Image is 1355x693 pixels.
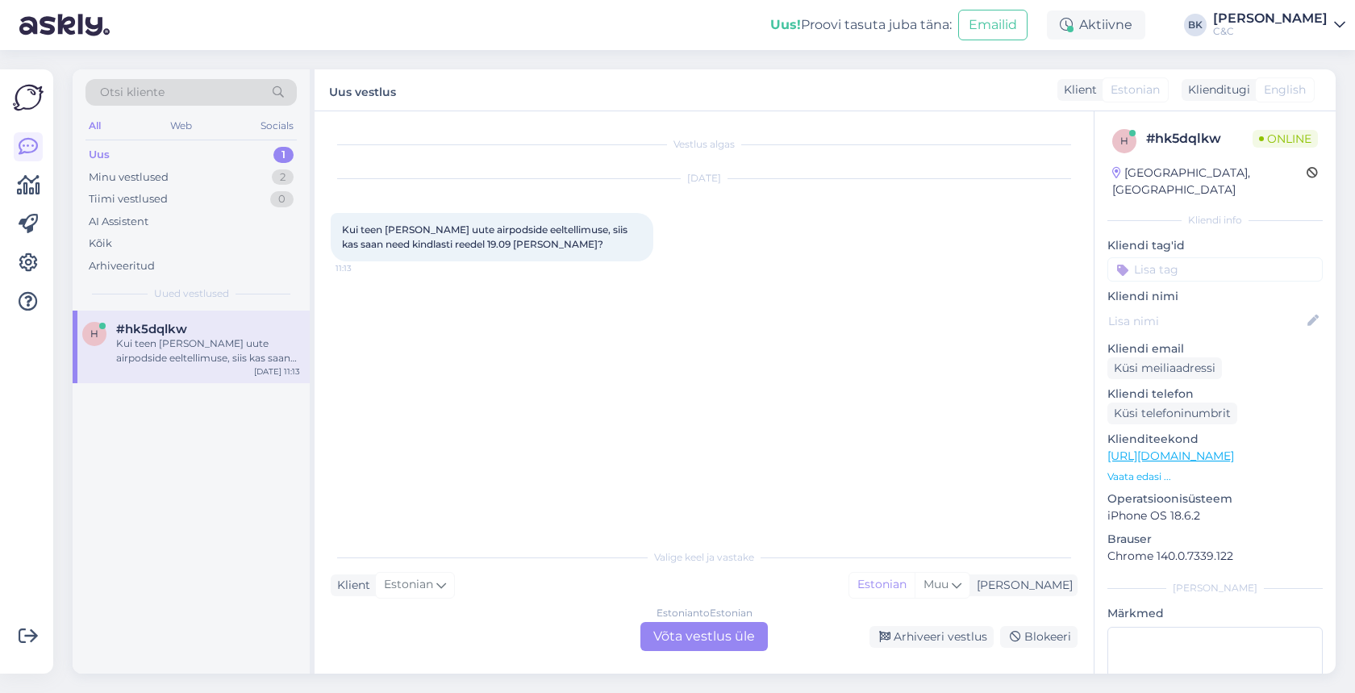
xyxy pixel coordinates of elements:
[1107,340,1323,357] p: Kliendi email
[329,79,396,101] label: Uus vestlus
[167,115,195,136] div: Web
[89,191,168,207] div: Tiimi vestlused
[770,15,952,35] div: Proovi tasuta juba täna:
[89,236,112,252] div: Kõik
[1000,626,1078,648] div: Blokeeri
[1107,581,1323,595] div: [PERSON_NAME]
[1107,288,1323,305] p: Kliendi nimi
[257,115,297,136] div: Socials
[657,606,753,620] div: Estonian to Estonian
[90,328,98,340] span: h
[89,147,110,163] div: Uus
[869,626,994,648] div: Arhiveeri vestlus
[1213,12,1328,25] div: [PERSON_NAME]
[89,169,169,186] div: Minu vestlused
[1184,14,1207,36] div: BK
[1107,431,1323,448] p: Klienditeekond
[1107,357,1222,379] div: Küsi meiliaadressi
[1107,507,1323,524] p: iPhone OS 18.6.2
[85,115,104,136] div: All
[89,258,155,274] div: Arhiveeritud
[1107,403,1237,424] div: Küsi telefoninumbrit
[640,622,768,651] div: Võta vestlus üle
[1112,165,1307,198] div: [GEOGRAPHIC_DATA], [GEOGRAPHIC_DATA]
[1213,25,1328,38] div: C&C
[1111,81,1160,98] span: Estonian
[384,576,433,594] span: Estonian
[1047,10,1145,40] div: Aktiivne
[923,577,948,591] span: Muu
[272,169,294,186] div: 2
[1182,81,1250,98] div: Klienditugi
[849,573,915,597] div: Estonian
[1107,605,1323,622] p: Märkmed
[1107,470,1323,484] p: Vaata edasi ...
[958,10,1028,40] button: Emailid
[154,286,229,301] span: Uued vestlused
[331,577,370,594] div: Klient
[1107,531,1323,548] p: Brauser
[116,336,300,365] div: Kui teen [PERSON_NAME] uute airpodside eeltellimuse, siis kas saan need kindlasti reedel 19.09 [P...
[970,577,1073,594] div: [PERSON_NAME]
[254,365,300,378] div: [DATE] 11:13
[273,147,294,163] div: 1
[1120,135,1128,147] span: h
[1264,81,1306,98] span: English
[89,214,148,230] div: AI Assistent
[1107,491,1323,507] p: Operatsioonisüsteem
[1107,257,1323,282] input: Lisa tag
[336,262,396,274] span: 11:13
[1057,81,1097,98] div: Klient
[331,171,1078,186] div: [DATE]
[1107,237,1323,254] p: Kliendi tag'id
[100,84,165,101] span: Otsi kliente
[342,223,630,250] span: Kui teen [PERSON_NAME] uute airpodside eeltellimuse, siis kas saan need kindlasti reedel 19.09 [P...
[116,322,187,336] span: #hk5dqlkw
[770,17,801,32] b: Uus!
[1107,449,1234,463] a: [URL][DOMAIN_NAME]
[1107,386,1323,403] p: Kliendi telefon
[331,550,1078,565] div: Valige keel ja vastake
[1213,12,1345,38] a: [PERSON_NAME]C&C
[331,137,1078,152] div: Vestlus algas
[1107,548,1323,565] p: Chrome 140.0.7339.122
[1108,312,1304,330] input: Lisa nimi
[1107,213,1323,228] div: Kliendi info
[13,82,44,113] img: Askly Logo
[1253,130,1318,148] span: Online
[270,191,294,207] div: 0
[1146,129,1253,148] div: # hk5dqlkw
